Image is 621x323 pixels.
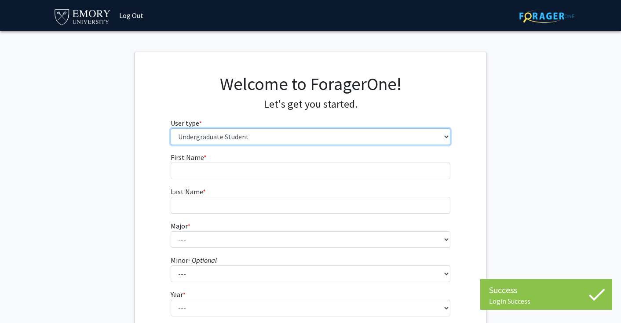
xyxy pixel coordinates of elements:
[171,153,204,162] span: First Name
[171,73,451,94] h1: Welcome to ForagerOne!
[489,283,603,297] div: Success
[171,98,451,111] h4: Let's get you started.
[171,221,190,231] label: Major
[7,283,37,316] iframe: Chat
[519,9,574,23] img: ForagerOne Logo
[489,297,603,305] div: Login Success
[171,255,217,265] label: Minor
[171,289,186,300] label: Year
[171,118,202,128] label: User type
[171,187,203,196] span: Last Name
[53,7,112,26] img: Emory University Logo
[188,256,217,265] i: - Optional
